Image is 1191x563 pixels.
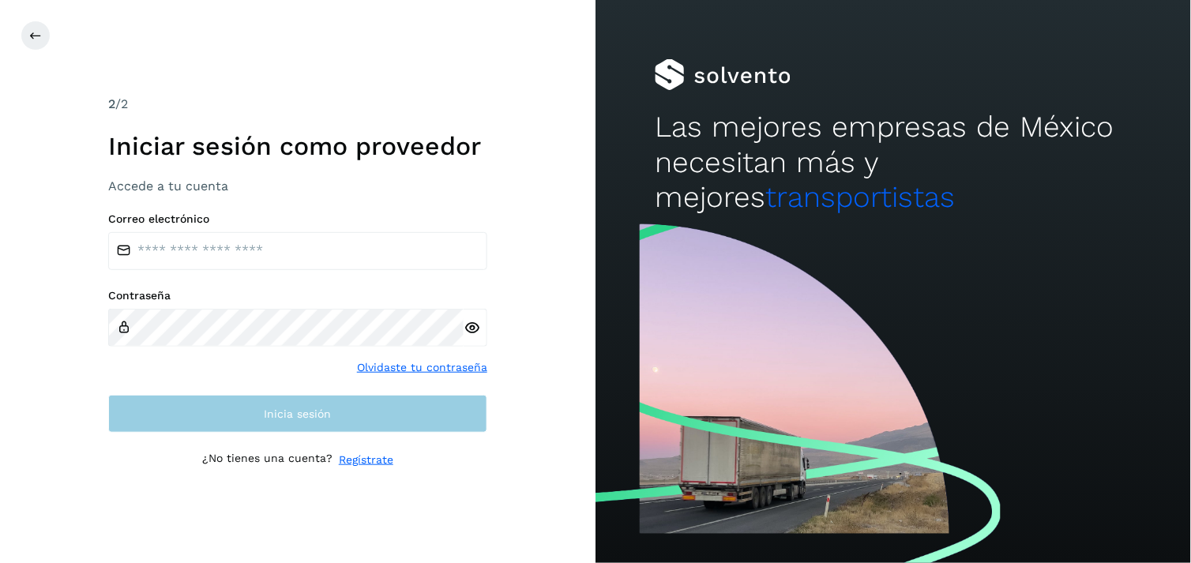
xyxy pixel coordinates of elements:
[655,110,1131,215] h2: Las mejores empresas de México necesitan más y mejores
[339,452,393,468] a: Regístrate
[357,359,487,376] a: Olvidaste tu contraseña
[108,96,115,111] span: 2
[108,395,487,433] button: Inicia sesión
[108,131,487,161] h1: Iniciar sesión como proveedor
[108,178,487,193] h3: Accede a tu cuenta
[108,212,487,226] label: Correo electrónico
[108,95,487,114] div: /2
[765,180,955,214] span: transportistas
[202,452,333,468] p: ¿No tienes una cuenta?
[265,408,332,419] span: Inicia sesión
[108,289,487,302] label: Contraseña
